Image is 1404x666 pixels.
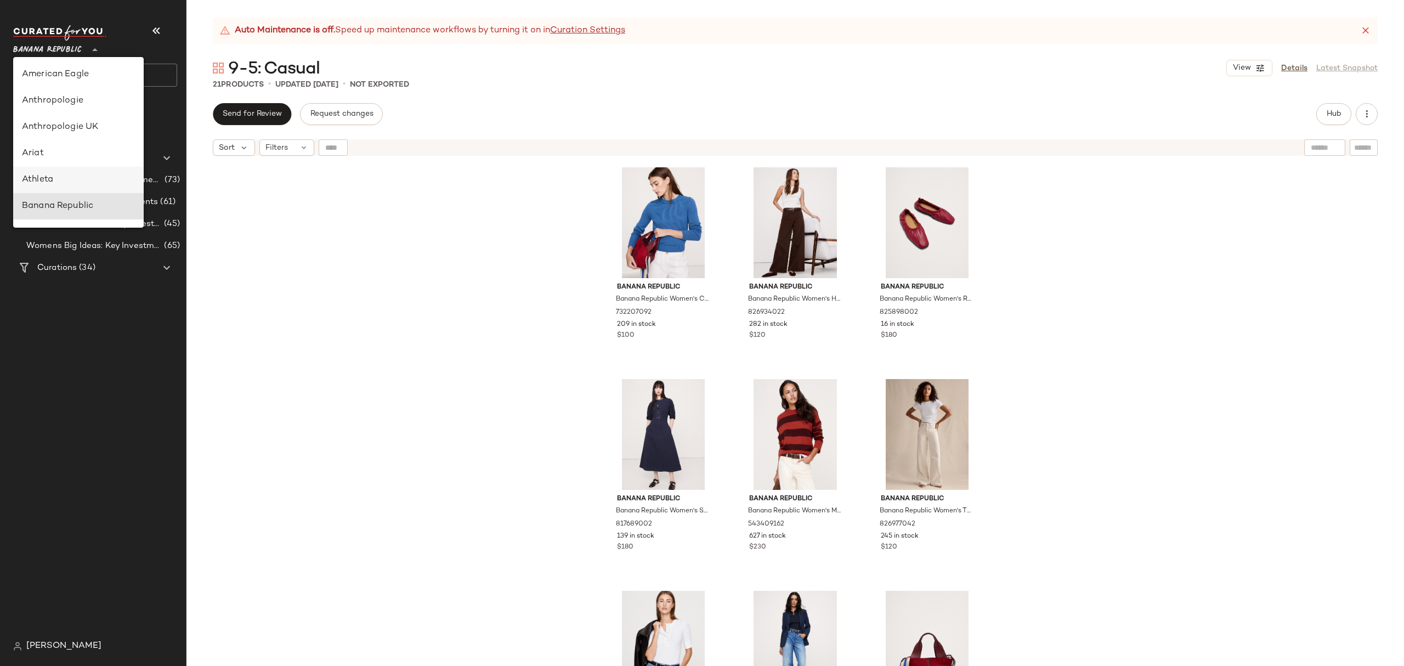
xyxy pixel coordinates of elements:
[748,506,841,516] span: Banana Republic Women's Midweight Cashmere Crew-Neck Sweater Red Stripe Size S
[309,110,373,118] span: Request changes
[749,331,766,341] span: $120
[228,58,320,80] span: 9-5: Casual
[22,147,135,160] div: Ariat
[881,543,897,552] span: $120
[158,196,175,208] span: (61)
[265,142,288,154] span: Filters
[881,331,897,341] span: $180
[22,200,135,213] div: Banana Republic
[37,262,77,274] span: Curations
[740,167,851,278] img: cn60153713.jpg
[748,295,841,304] span: Banana Republic Women's High-Rise Wide-Leg Lightweight Stretch-Cotton Pant Chocolate Brown Size 1...
[880,520,915,529] span: 826977042
[13,25,106,41] img: cfy_white_logo.C9jOOHJF.svg
[350,79,409,91] p: Not Exported
[162,174,180,187] span: (73)
[616,506,709,516] span: Banana Republic Women's Stretch-Cotton Twill Utility Midi Dress Navy Blue Size XS
[219,142,235,154] span: Sort
[1232,64,1251,72] span: View
[550,24,625,37] a: Curation Settings
[617,532,654,541] span: 139 in stock
[616,520,652,529] span: 817689002
[748,308,785,318] span: 826934022
[749,543,766,552] span: $230
[748,520,784,529] span: 543409162
[213,81,221,89] span: 21
[13,57,144,228] div: undefined-list
[881,320,914,330] span: 16 in stock
[880,506,972,516] span: Banana Republic Women's The Icon Classic Wide-Leg [PERSON_NAME] Size 29 Regular
[608,379,718,490] img: cn59782279.jpg
[872,167,982,278] img: cn60323433.jpg
[213,79,264,91] div: Products
[616,295,709,304] span: Banana Republic Women's Cotton-Silk Crew-Neck Sweater Night Sail Blue Size XS
[77,262,95,274] span: (34)
[235,24,335,37] strong: Auto Maintenance is off.
[26,640,101,653] span: [PERSON_NAME]
[881,494,973,504] span: Banana Republic
[880,308,918,318] span: 825898002
[617,543,633,552] span: $180
[26,240,162,252] span: Womens Big Ideas: Key Investments
[617,320,656,330] span: 209 in stock
[13,37,82,57] span: Banana Republic
[300,103,382,125] button: Request changes
[213,63,224,74] img: svg%3e
[617,494,710,504] span: Banana Republic
[22,68,135,81] div: American Eagle
[616,308,652,318] span: 732207092
[749,283,842,292] span: Banana Republic
[749,320,788,330] span: 282 in stock
[749,532,786,541] span: 627 in stock
[880,295,972,304] span: Banana Republic Women's Ruched Leather Ballet Flat Deep Red Leather Size 6
[1226,60,1272,76] button: View
[617,283,710,292] span: Banana Republic
[13,642,22,651] img: svg%3e
[275,79,338,91] p: updated [DATE]
[222,110,282,118] span: Send for Review
[162,240,180,252] span: (65)
[22,94,135,108] div: Anthropologie
[872,379,982,490] img: cn60258804.jpg
[749,494,842,504] span: Banana Republic
[740,379,851,490] img: cn59954576.jpg
[268,78,271,91] span: •
[162,218,180,230] span: (45)
[343,78,346,91] span: •
[617,331,635,341] span: $100
[22,173,135,187] div: Athleta
[213,103,291,125] button: Send for Review
[1316,103,1351,125] button: Hub
[1326,110,1341,118] span: Hub
[881,283,973,292] span: Banana Republic
[881,532,919,541] span: 245 in stock
[608,167,718,278] img: cn59723430.jpg
[219,24,625,37] div: Speed up maintenance workflows by turning it on in
[22,121,135,134] div: Anthropologie UK
[1281,63,1307,74] a: Details
[22,226,135,239] div: Bloomingdales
